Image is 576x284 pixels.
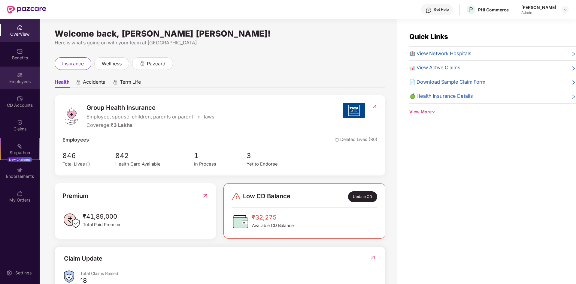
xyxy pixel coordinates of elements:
[243,191,290,202] span: Low CD Balance
[7,157,32,162] div: New Challenge
[521,4,556,10] div: [PERSON_NAME]
[62,136,89,144] span: Employees
[62,60,84,67] span: insurance
[62,107,80,125] img: logo
[80,271,376,276] div: Total Claims Raised
[335,138,339,142] img: deleteIcon
[563,7,568,12] img: svg+xml;base64,PHN2ZyBpZD0iRHJvcGRvd24tMzJ4MzIiIHhtbG5zPSJodHRwOi8vd3d3LnczLm9yZy8yMDAwL3N2ZyIgd2...
[55,31,385,36] div: Welcome back, [PERSON_NAME] [PERSON_NAME]!
[86,121,214,129] div: Coverage:
[469,6,473,13] span: P
[571,65,576,72] span: right
[147,60,165,67] span: pazcard
[17,167,23,173] img: svg+xml;base64,PHN2ZyBpZD0iRW5kb3JzZW1lbnRzIiB4bWxucz0iaHR0cDovL3d3dy53My5vcmcvMjAwMC9zdmciIHdpZH...
[7,6,46,13] img: New Pazcare Logo
[252,213,294,222] span: ₹32,275
[409,78,485,86] span: 📄 Download Sample Claim Form
[17,96,23,102] img: svg+xml;base64,PHN2ZyBpZD0iQ0RfQWNjb3VudHMiIGRhdGEtbmFtZT0iQ0QgQWNjb3VudHMiIHhtbG5zPSJodHRwOi8vd3...
[432,110,436,114] span: down
[232,192,241,202] img: svg+xml;base64,PHN2ZyBpZD0iRGFuZ2VyLTMyeDMyIiB4bWxucz0iaHR0cDovL3d3dy53My5vcmcvMjAwMC9zdmciIHdpZH...
[140,61,145,66] div: animation
[571,51,576,58] span: right
[409,50,471,58] span: 🏥 View Network Hospitals
[62,191,88,201] span: Premium
[1,150,39,156] div: Stepathon
[409,109,576,115] div: View More
[17,72,23,78] img: svg+xml;base64,PHN2ZyBpZD0iRW1wbG95ZWVzIiB4bWxucz0iaHR0cDovL3d3dy53My5vcmcvMjAwMC9zdmciIHdpZHRoPS...
[409,32,448,40] span: Quick Links
[232,213,250,231] img: CDBalanceIcon
[409,64,460,72] span: 📊 View Active Claims
[370,255,376,261] img: RedirectIcon
[194,161,247,168] div: In Process
[86,103,214,112] span: Group Health Insurance
[194,150,247,161] span: 1
[76,79,81,85] div: animation
[571,94,576,100] span: right
[571,79,576,86] span: right
[83,79,107,88] span: Accidental
[252,222,294,229] span: Available CD Balance
[62,161,85,167] span: Total Lives
[102,60,122,67] span: wellness
[86,163,90,166] span: info-circle
[17,143,23,149] img: svg+xml;base64,PHN2ZyB4bWxucz0iaHR0cDovL3d3dy53My5vcmcvMjAwMC9zdmciIHdpZHRoPSIyMSIgaGVpZ2h0PSIyMC...
[409,92,473,100] span: 🍏 Health Insurance Details
[371,103,377,109] img: RedirectIcon
[521,10,556,15] div: Admin
[335,136,377,144] span: Deleted Lives (80)
[17,25,23,31] img: svg+xml;base64,PHN2ZyBpZD0iSG9tZSIgeG1sbnM9Imh0dHA6Ly93d3cudzMub3JnLzIwMDAvc3ZnIiB3aWR0aD0iMjAiIG...
[55,79,70,88] span: Health
[14,270,33,276] div: Settings
[17,190,23,196] img: svg+xml;base64,PHN2ZyBpZD0iTXlfT3JkZXJzIiBkYXRhLW5hbWU9Ik15IE9yZGVycyIgeG1sbnM9Imh0dHA6Ly93d3cudz...
[120,79,141,88] span: Term Life
[426,7,432,13] img: svg+xml;base64,PHN2ZyBpZD0iSGVscC0zMngzMiIgeG1sbnM9Imh0dHA6Ly93d3cudzMub3JnLzIwMDAvc3ZnIiB3aWR0aD...
[86,113,214,121] span: Employee, spouse, children, parents or parent-in-laws
[62,150,102,161] span: 846
[113,79,118,85] div: animation
[17,48,23,54] img: svg+xml;base64,PHN2ZyBpZD0iQmVuZWZpdHMiIHhtbG5zPSJodHRwOi8vd3d3LnczLm9yZy8yMDAwL3N2ZyIgd2lkdGg9Ij...
[115,150,194,161] span: 842
[55,39,385,46] div: Here is what’s going on with your team at [GEOGRAPHIC_DATA]
[64,254,102,263] div: Claim Update
[343,103,365,118] img: insurerIcon
[434,7,449,12] div: Get Help
[17,119,23,125] img: svg+xml;base64,PHN2ZyBpZD0iQ2xhaW0iIHhtbG5zPSJodHRwOi8vd3d3LnczLm9yZy8yMDAwL3N2ZyIgd2lkdGg9IjIwIi...
[478,7,509,13] div: PHI Commerce
[62,212,80,230] img: PaidPremiumIcon
[247,150,299,161] span: 3
[348,191,377,202] div: Update CD
[202,191,208,201] img: RedirectIcon
[111,122,132,128] span: ₹3 Lakhs
[115,161,194,168] div: Health Card Available
[83,221,122,228] span: Total Paid Premium
[247,161,299,168] div: Yet to Endorse
[83,212,122,221] span: ₹41,89,000
[6,270,12,276] img: svg+xml;base64,PHN2ZyBpZD0iU2V0dGluZy0yMHgyMCIgeG1sbnM9Imh0dHA6Ly93d3cudzMub3JnLzIwMDAvc3ZnIiB3aW...
[64,271,74,283] img: ClaimsSummaryIcon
